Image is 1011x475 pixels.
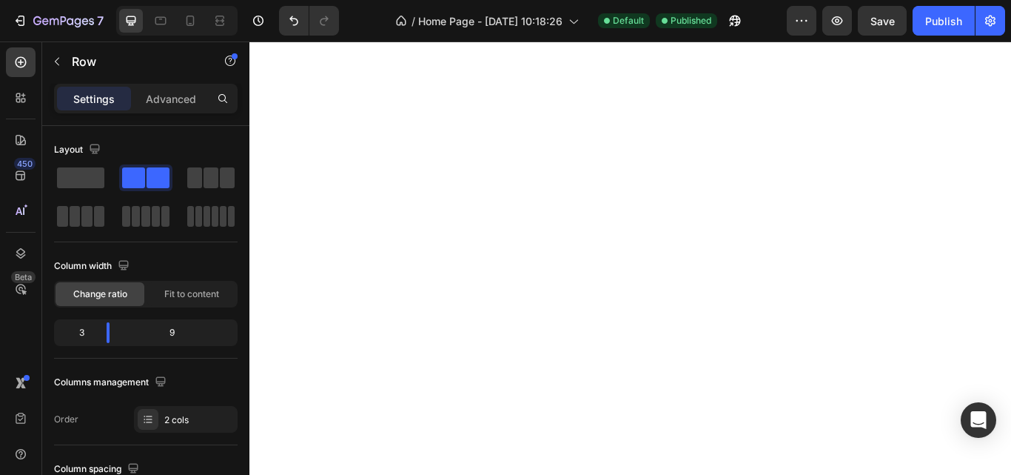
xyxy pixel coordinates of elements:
[6,6,110,36] button: 7
[54,140,104,160] div: Layout
[146,91,196,107] p: Advanced
[72,53,198,70] p: Row
[164,413,234,427] div: 2 cols
[73,91,115,107] p: Settings
[418,13,562,29] span: Home Page - [DATE] 10:18:26
[913,6,975,36] button: Publish
[54,413,78,426] div: Order
[121,322,235,343] div: 9
[54,256,132,276] div: Column width
[279,6,339,36] div: Undo/Redo
[97,12,104,30] p: 7
[11,271,36,283] div: Beta
[73,288,127,301] span: Change ratio
[249,41,1011,475] iframe: Design area
[870,15,895,27] span: Save
[164,288,219,301] span: Fit to content
[412,13,415,29] span: /
[54,373,169,393] div: Columns management
[14,158,36,170] div: 450
[925,13,962,29] div: Publish
[858,6,907,36] button: Save
[961,402,996,438] div: Open Intercom Messenger
[57,322,95,343] div: 3
[613,14,644,27] span: Default
[671,14,711,27] span: Published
